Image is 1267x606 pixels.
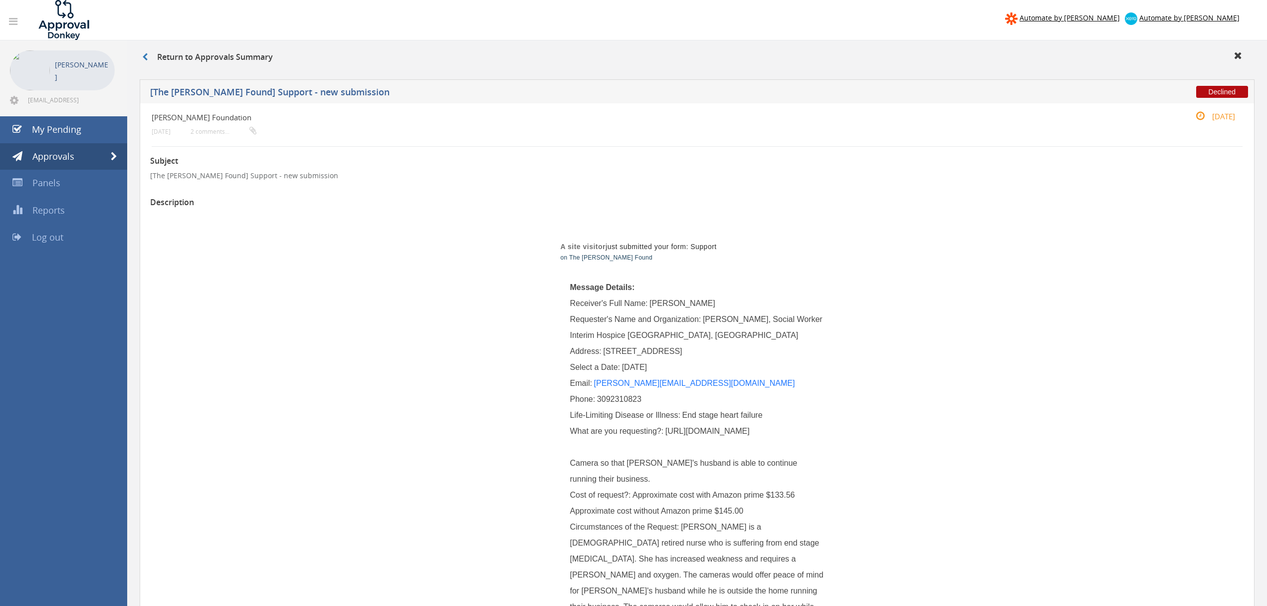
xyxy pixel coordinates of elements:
span: My Pending [32,123,81,135]
span: Automate by [PERSON_NAME] [1020,13,1120,22]
h5: [The [PERSON_NAME] Found] Support - new submission [150,87,918,100]
span: Circumstances of the Request: [570,523,679,531]
small: [DATE] [1185,111,1235,122]
p: [The [PERSON_NAME] Found] Support - new submission [150,171,1244,181]
span: Message Details: [570,283,635,292]
h3: Description [150,198,1244,207]
span: Log out [32,231,63,243]
span: Approvals [32,150,74,162]
span: [DATE] [622,363,647,371]
span: Declined [1196,86,1248,98]
span: Panels [32,177,60,189]
span: Phone: [570,395,596,403]
span: Requester's Name and Organization: [570,315,701,323]
span: [URL][DOMAIN_NAME] Camera so that [PERSON_NAME]'s husband is able to continue running their busin... [570,427,800,483]
strong: A site visitor [561,243,606,251]
h3: Return to Approvals Summary [142,53,273,62]
span: Email: [570,379,592,387]
span: 3092310823 [597,395,641,403]
span: [PERSON_NAME] [649,299,715,307]
span: Approximate cost with Amazon prime $133.56 Approximate cost without Amazon prime $145.00 [570,491,797,515]
span: What are you requesting?: [570,427,664,435]
span: Life-Limiting Disease or Illness: [570,411,680,419]
img: xero-logo.png [1125,12,1137,25]
a: The [PERSON_NAME] Found [569,254,652,261]
h3: Subject [150,157,1244,166]
span: just submitted your form: Support [561,243,717,251]
p: [PERSON_NAME] [55,58,110,83]
a: [PERSON_NAME][EMAIL_ADDRESS][DOMAIN_NAME] [594,379,795,387]
span: Automate by [PERSON_NAME] [1139,13,1240,22]
small: 2 comments... [191,128,256,135]
span: on [561,254,568,261]
img: zapier-logomark.png [1005,12,1018,25]
span: Cost of request?: [570,491,631,499]
span: [STREET_ADDRESS] [603,347,682,355]
span: [PERSON_NAME], Social Worker Interim Hospice [GEOGRAPHIC_DATA], [GEOGRAPHIC_DATA] [570,315,825,339]
span: End stage heart failure [682,411,763,419]
span: Reports [32,204,65,216]
span: Address: [570,347,602,355]
span: [EMAIL_ADDRESS][DOMAIN_NAME] [28,96,113,104]
small: [DATE] [152,128,171,135]
span: Select a Date: [570,363,621,371]
span: Receiver's Full Name: [570,299,648,307]
h4: [PERSON_NAME] Foundation [152,113,1061,122]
